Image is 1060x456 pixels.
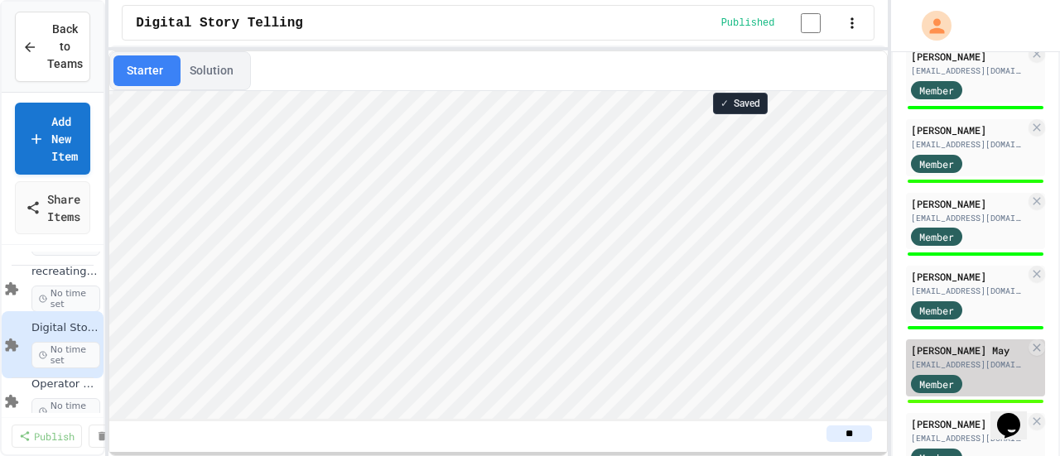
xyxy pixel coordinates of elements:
[31,377,100,391] span: Operator Worksheet
[721,17,775,30] span: Published
[15,181,90,234] a: Share Items
[919,156,954,171] span: Member
[136,13,303,33] span: Digital Story Telling
[911,416,1025,431] div: [PERSON_NAME]
[911,432,1025,444] div: [EMAIL_ADDRESS][DOMAIN_NAME]
[919,83,954,98] span: Member
[31,321,100,335] span: Digital Story Telling
[31,265,100,279] span: recreating abstract art
[31,398,100,425] span: No time set
[904,7,956,45] div: My Account
[47,21,83,73] span: Back to Teams
[911,269,1025,284] div: [PERSON_NAME]
[89,425,153,448] a: Delete
[990,390,1043,439] iframe: chat widget
[109,91,887,421] iframe: Snap! Programming Environment
[15,12,90,82] button: Back to Teams
[911,138,1025,151] div: [EMAIL_ADDRESS][DOMAIN_NAME]
[911,358,1025,371] div: [EMAIL_ADDRESS][DOMAIN_NAME]
[721,12,841,33] div: Content is published and visible to students
[12,425,82,448] a: Publish
[720,97,729,110] span: ✓
[911,196,1025,211] div: [PERSON_NAME]
[113,55,176,86] button: Starter
[176,55,247,86] button: Solution
[911,285,1025,297] div: [EMAIL_ADDRESS][DOMAIN_NAME]
[919,377,954,391] span: Member
[781,13,841,33] input: publish toggle
[911,212,1025,224] div: [EMAIL_ADDRESS][DOMAIN_NAME]
[911,65,1025,77] div: [EMAIL_ADDRESS][DOMAIN_NAME]
[31,286,100,312] span: No time set
[31,342,100,368] span: No time set
[919,303,954,318] span: Member
[911,343,1025,358] div: [PERSON_NAME] May
[911,122,1025,137] div: [PERSON_NAME]
[15,103,90,175] a: Add New Item
[734,97,760,110] span: Saved
[911,49,1025,64] div: [PERSON_NAME]
[919,229,954,244] span: Member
